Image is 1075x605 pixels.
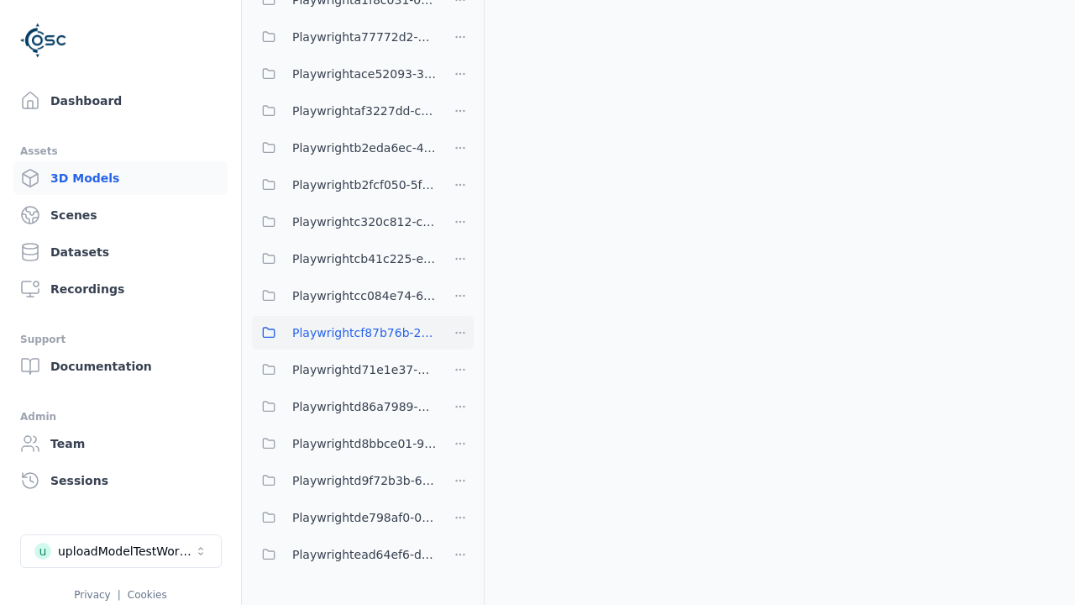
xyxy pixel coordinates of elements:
img: Logo [20,17,67,64]
button: Playwrightd71e1e37-d31c-4572-b04d-3c18b6f85a3d [252,353,437,387]
span: Playwrightcb41c225-e288-4c3c-b493-07c6e16c0d29 [292,249,437,269]
button: Playwrightc320c812-c1c4-4e9b-934e-2277c41aca46 [252,205,437,239]
a: Recordings [13,272,228,306]
span: Playwrightd86a7989-a27e-4cc3-9165-73b2f9dacd14 [292,397,437,417]
button: Playwrightaf3227dd-cec8-46a2-ae8b-b3eddda3a63a [252,94,437,128]
a: Datasets [13,235,228,269]
button: Playwrightd8bbce01-9637-468c-8f59-1050d21f77ba [252,427,437,460]
button: Playwrightde798af0-0a13-4792-ac1d-0e6eb1e31492 [252,501,437,534]
span: Playwrightcc084e74-6bd9-4f7e-8d69-516a74321fe7 [292,286,437,306]
span: | [118,589,121,601]
button: Playwrightead64ef6-db1b-4d5a-b49f-5bade78b8f72 [252,538,437,571]
button: Playwrightcf87b76b-25d2-4f03-98a0-0e4abce8ca21 [252,316,437,350]
div: Admin [20,407,221,427]
button: Select a workspace [20,534,222,568]
a: Dashboard [13,84,228,118]
a: Documentation [13,350,228,383]
button: Playwrightcb41c225-e288-4c3c-b493-07c6e16c0d29 [252,242,437,276]
a: Privacy [74,589,110,601]
button: Playwrightb2fcf050-5f27-47cb-87c2-faf00259dd62 [252,168,437,202]
a: Cookies [128,589,167,601]
button: Playwrighta77772d2-4ee6-4832-a842-8c7f4d50daca [252,20,437,54]
span: Playwrightace52093-38c3-4681-b5f0-14281ff036c7 [292,64,437,84]
span: Playwrightde798af0-0a13-4792-ac1d-0e6eb1e31492 [292,508,437,528]
button: Playwrightb2eda6ec-40de-407c-a5c5-49f5bc2d938f [252,131,437,165]
div: u [34,543,51,560]
div: uploadModelTestWorkspace [58,543,194,560]
div: Assets [20,141,221,161]
button: Playwrightd86a7989-a27e-4cc3-9165-73b2f9dacd14 [252,390,437,423]
div: Support [20,329,221,350]
button: Playwrightd9f72b3b-66f5-4fd0-9c49-a6be1a64c72c [252,464,437,497]
span: Playwrightaf3227dd-cec8-46a2-ae8b-b3eddda3a63a [292,101,437,121]
span: Playwrighta77772d2-4ee6-4832-a842-8c7f4d50daca [292,27,437,47]
span: Playwrightb2eda6ec-40de-407c-a5c5-49f5bc2d938f [292,138,437,158]
span: Playwrightb2fcf050-5f27-47cb-87c2-faf00259dd62 [292,175,437,195]
span: Playwrightc320c812-c1c4-4e9b-934e-2277c41aca46 [292,212,437,232]
a: Team [13,427,228,460]
span: Playwrightd8bbce01-9637-468c-8f59-1050d21f77ba [292,434,437,454]
a: Sessions [13,464,228,497]
button: Playwrightace52093-38c3-4681-b5f0-14281ff036c7 [252,57,437,91]
span: Playwrightcf87b76b-25d2-4f03-98a0-0e4abce8ca21 [292,323,437,343]
span: Playwrightd9f72b3b-66f5-4fd0-9c49-a6be1a64c72c [292,471,437,491]
a: Scenes [13,198,228,232]
a: 3D Models [13,161,228,195]
span: Playwrightead64ef6-db1b-4d5a-b49f-5bade78b8f72 [292,544,437,565]
span: Playwrightd71e1e37-d31c-4572-b04d-3c18b6f85a3d [292,360,437,380]
button: Playwrightcc084e74-6bd9-4f7e-8d69-516a74321fe7 [252,279,437,313]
